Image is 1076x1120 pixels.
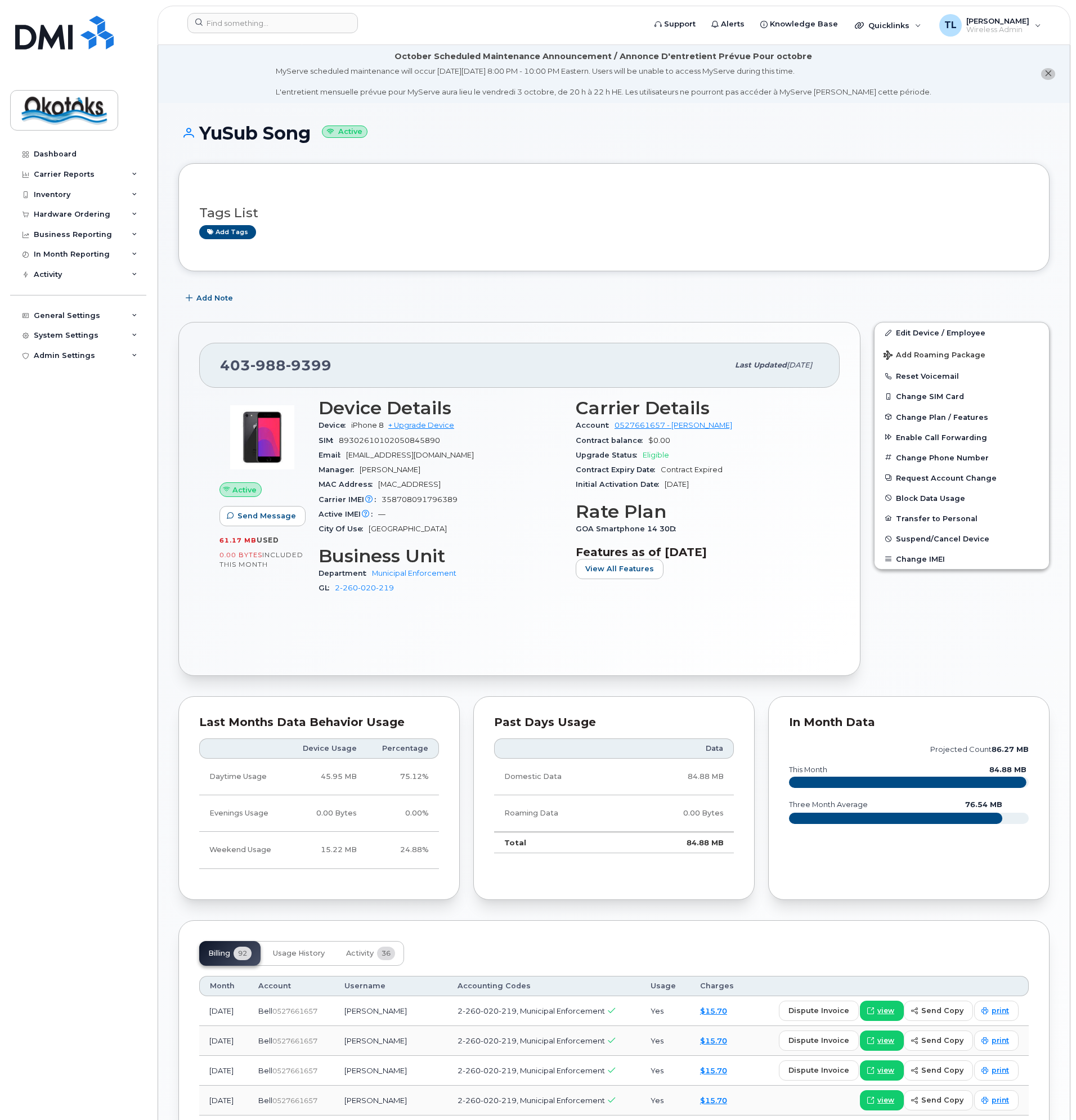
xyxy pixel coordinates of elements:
[789,717,1029,728] div: In Month Data
[494,795,629,832] td: Roaming Data
[779,1031,859,1051] button: dispute invoice
[319,495,382,504] span: Carrier IMEI
[860,1001,904,1021] a: view
[257,536,279,544] span: used
[394,51,812,62] div: October Scheduled Maintenance Announcement / Annonce D'entretient Prévue Pour octobre
[779,1001,859,1021] button: dispute invoice
[319,480,378,489] span: MAC Address
[921,1005,963,1016] span: send copy
[700,1036,727,1045] a: $15.70
[992,1095,1009,1105] span: print
[665,480,689,489] span: [DATE]
[199,1086,248,1115] td: [DATE]
[372,569,456,577] a: Municipal Enforcement
[860,1031,904,1051] a: view
[904,1031,973,1051] button: send copy
[199,717,439,728] div: Last Months Data Behavior Usage
[875,386,1049,406] button: Change SIM Card
[494,759,629,795] td: Domestic Data
[219,551,262,559] span: 0.00 Bytes
[258,1096,272,1105] span: Bell
[220,357,331,374] span: 403
[585,563,654,574] span: View All Features
[494,717,734,728] div: Past Days Usage
[576,398,819,418] h3: Carrier Details
[640,996,689,1026] td: Yes
[319,546,562,566] h3: Business Unit
[378,510,385,518] span: —
[458,1096,605,1105] span: 2-260-020-219, Municipal Enforcement
[367,832,439,868] td: 24.88%
[258,1036,272,1045] span: Bell
[788,1035,849,1046] span: dispute invoice
[319,436,339,445] span: SIM
[178,123,1050,143] h1: YuSub Song
[875,407,1049,427] button: Change Plan / Features
[787,361,812,369] span: [DATE]
[640,1056,689,1086] td: Yes
[339,436,440,445] span: 89302610102050845890
[992,1065,1009,1076] span: print
[319,569,372,577] span: Department
[334,1086,448,1115] td: [PERSON_NAME]
[700,1066,727,1075] a: $15.70
[272,1037,317,1045] span: 0527661657
[199,795,439,832] tr: Weekdays from 6:00pm to 8:00am
[367,738,439,759] th: Percentage
[199,832,288,868] td: Weekend Usage
[576,451,643,459] span: Upgrade Status
[319,398,562,418] h3: Device Details
[199,206,1029,220] h3: Tags List
[576,501,819,522] h3: Rate Plan
[875,366,1049,386] button: Reset Voicemail
[272,1096,317,1105] span: 0527661657
[788,1005,849,1016] span: dispute invoice
[334,996,448,1026] td: [PERSON_NAME]
[690,976,748,996] th: Charges
[877,1065,894,1076] span: view
[576,480,665,489] span: Initial Activation Date
[258,1066,272,1075] span: Bell
[334,976,448,996] th: Username
[248,976,334,996] th: Account
[369,525,447,533] span: [GEOGRAPHIC_DATA]
[367,795,439,832] td: 0.00%
[199,795,288,832] td: Evenings Usage
[576,545,819,559] h3: Features as of [DATE]
[319,451,346,459] span: Email
[250,357,286,374] span: 988
[877,1036,894,1046] span: view
[199,976,248,996] th: Month
[219,536,257,544] span: 61.17 MB
[629,738,734,759] th: Data
[458,1036,605,1045] span: 2-260-020-219, Municipal Enforcement
[896,413,988,421] span: Change Plan / Features
[319,510,378,518] span: Active IMEI
[788,1065,849,1076] span: dispute invoice
[640,976,689,996] th: Usage
[232,485,257,495] span: Active
[288,738,367,759] th: Device Usage
[382,495,458,504] span: 358708091796389
[788,800,868,809] text: three month average
[335,584,394,592] a: 2-260-020-219
[458,1066,605,1075] span: 2-260-020-219, Municipal Enforcement
[319,465,360,474] span: Manager
[877,1095,894,1105] span: view
[367,759,439,795] td: 75.12%
[974,1031,1019,1051] a: print
[875,508,1049,528] button: Transfer to Personal
[875,528,1049,549] button: Suspend/Cancel Device
[576,559,663,579] button: View All Features
[199,1056,248,1086] td: [DATE]
[351,421,384,429] span: iPhone 8
[875,322,1049,343] a: Edit Device / Employee
[875,468,1049,488] button: Request Account Change
[272,1007,317,1015] span: 0527661657
[884,351,985,361] span: Add Roaming Package
[576,465,661,474] span: Contract Expiry Date
[629,759,734,795] td: 84.88 MB
[286,357,331,374] span: 9399
[322,126,367,138] small: Active
[199,1026,248,1056] td: [DATE]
